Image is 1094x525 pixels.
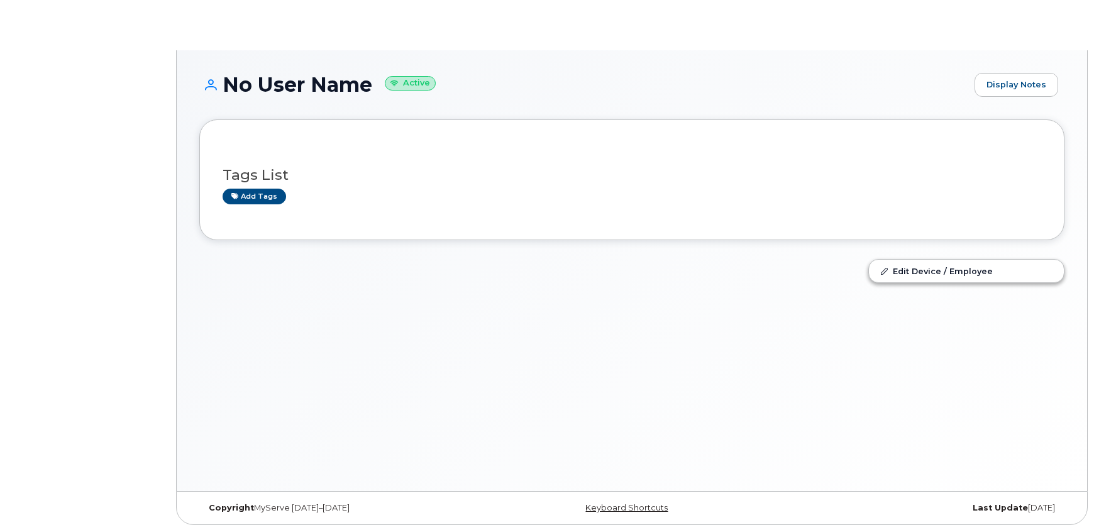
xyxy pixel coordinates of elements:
a: Edit Device / Employee [869,260,1064,282]
strong: Copyright [209,503,254,512]
h3: Tags List [223,167,1041,183]
div: MyServe [DATE]–[DATE] [199,503,488,513]
div: [DATE] [776,503,1064,513]
a: Display Notes [975,73,1058,97]
small: Active [385,76,436,91]
a: Add tags [223,189,286,204]
h1: No User Name [199,74,968,96]
strong: Last Update [973,503,1028,512]
a: Keyboard Shortcuts [585,503,668,512]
